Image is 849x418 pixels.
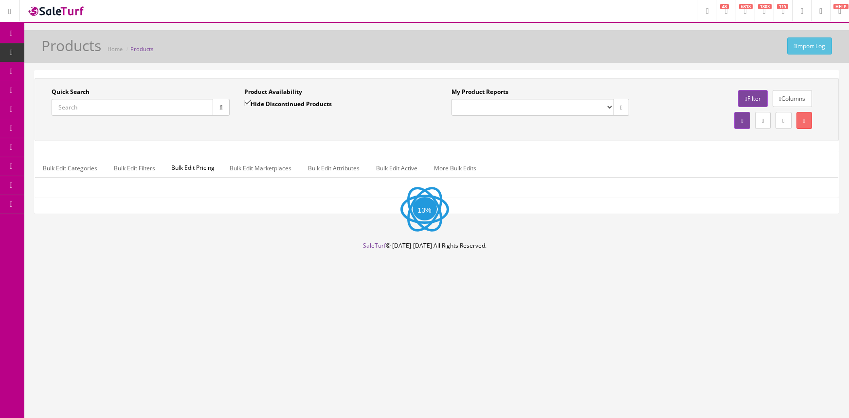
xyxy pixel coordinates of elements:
[106,159,163,178] a: Bulk Edit Filters
[27,4,86,18] img: SaleTurf
[52,99,213,116] input: Search
[787,37,832,55] a: Import Log
[108,45,123,53] a: Home
[368,159,425,178] a: Bulk Edit Active
[130,45,153,53] a: Products
[222,159,299,178] a: Bulk Edit Marketplaces
[35,159,105,178] a: Bulk Edit Categories
[452,88,508,96] label: My Product Reports
[300,159,367,178] a: Bulk Edit Attributes
[41,37,101,54] h1: Products
[244,100,251,106] input: Hide Discontinued Products
[720,4,729,9] span: 48
[758,4,772,9] span: 1803
[164,159,222,177] span: Bulk Edit Pricing
[244,99,332,109] label: Hide Discontinued Products
[426,159,484,178] a: More Bulk Edits
[363,241,386,250] a: SaleTurf
[52,88,90,96] label: Quick Search
[244,88,302,96] label: Product Availability
[833,4,849,9] span: HELP
[739,4,753,9] span: 6818
[773,90,812,107] a: Columns
[777,4,788,9] span: 115
[738,90,767,107] a: Filter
